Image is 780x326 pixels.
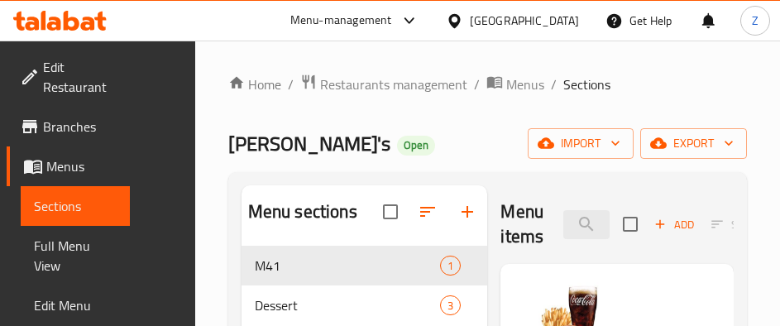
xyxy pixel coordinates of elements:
span: Select section [613,207,648,242]
span: [PERSON_NAME]'s [228,125,390,162]
span: Select section first [701,212,768,237]
span: Menus [506,74,544,94]
span: Dessert [255,295,440,315]
li: / [474,74,480,94]
div: Dessert3 [242,285,488,325]
span: Add [652,215,696,234]
button: export [640,128,747,159]
a: Menus [486,74,544,95]
div: items [440,256,461,276]
li: / [288,74,294,94]
a: Home [228,74,281,94]
span: Sections [563,74,610,94]
a: Full Menu View [21,226,130,285]
input: search [563,210,610,239]
div: Open [397,136,435,156]
span: Z [752,12,758,30]
a: Menus [7,146,130,186]
span: Branches [43,117,117,137]
div: M411 [242,246,488,285]
li: / [551,74,557,94]
h2: Menu items [500,199,543,249]
span: export [653,133,734,154]
span: Restaurants management [320,74,467,94]
span: Full Menu View [34,236,117,276]
div: [GEOGRAPHIC_DATA] [470,12,579,30]
h2: Menu sections [248,199,357,224]
span: 3 [441,298,460,314]
span: Add item [648,212,701,237]
button: Add [648,212,701,237]
div: Menu-management [290,11,392,31]
a: Sections [21,186,130,226]
span: Edit Menu [34,295,117,315]
span: import [541,133,620,154]
span: Edit Restaurant [43,57,117,97]
span: Select all sections [373,194,408,229]
span: 1 [441,258,460,274]
a: Restaurants management [300,74,467,95]
span: Sections [34,196,117,216]
div: items [440,295,461,315]
nav: breadcrumb [228,74,747,95]
button: import [528,128,634,159]
span: Menus [46,156,117,176]
a: Edit Restaurant [7,47,130,107]
span: Open [397,138,435,152]
span: M41 [255,256,440,276]
a: Branches [7,107,130,146]
a: Edit Menu [21,285,130,325]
